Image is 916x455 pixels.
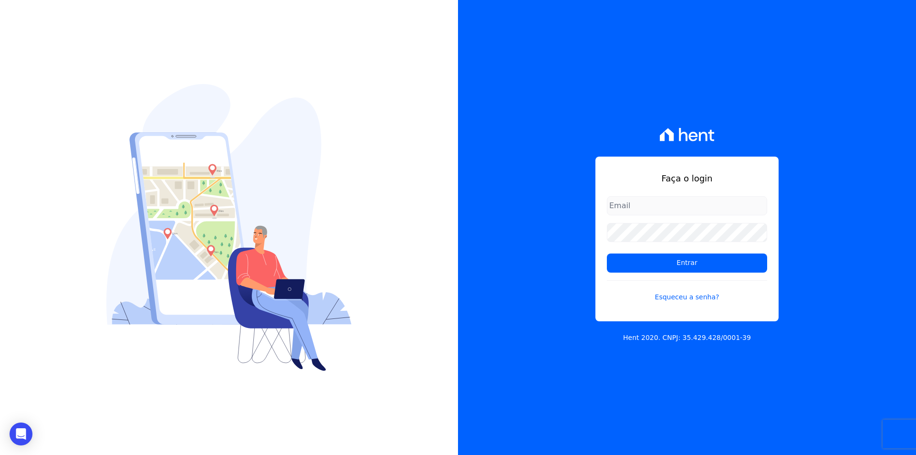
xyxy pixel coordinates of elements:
[607,254,767,273] input: Entrar
[607,280,767,302] a: Esqueceu a senha?
[10,423,32,445] div: Open Intercom Messenger
[607,172,767,185] h1: Faça o login
[607,196,767,215] input: Email
[106,84,352,371] img: Login
[623,333,751,343] p: Hent 2020. CNPJ: 35.429.428/0001-39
